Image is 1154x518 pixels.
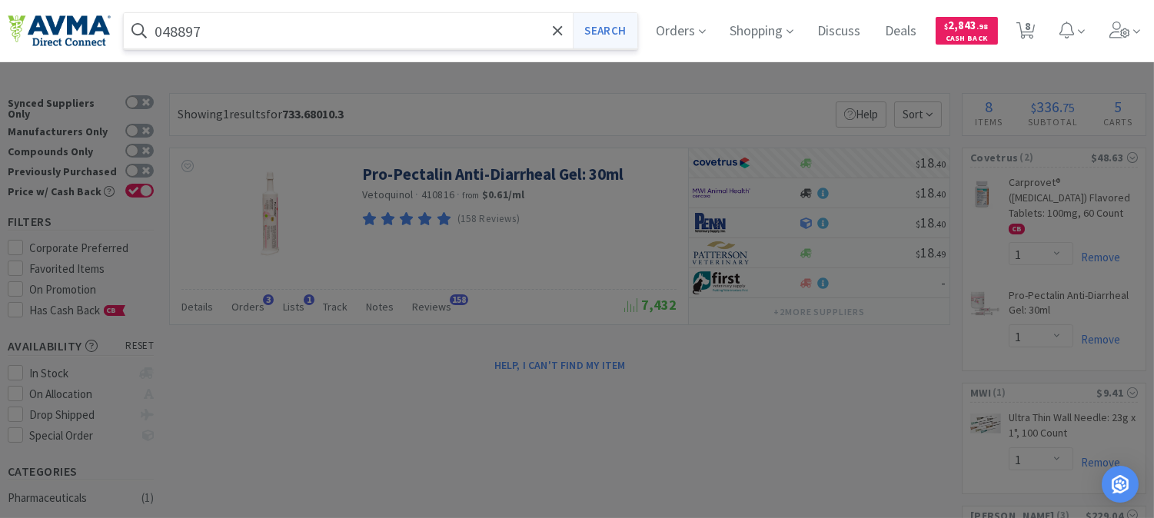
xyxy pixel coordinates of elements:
input: Search by item, sku, manufacturer, ingredient, size... [124,13,637,48]
span: . 98 [977,22,989,32]
button: Search [573,13,637,48]
a: Discuss [812,25,867,38]
span: Cash Back [945,35,989,45]
img: e4e33dab9f054f5782a47901c742baa9_102.png [8,15,111,47]
span: 2,843 [945,18,989,32]
a: 8 [1010,26,1042,40]
a: $2,843.98Cash Back [936,10,998,51]
span: $ [945,22,949,32]
a: Deals [880,25,923,38]
div: Open Intercom Messenger [1102,466,1139,503]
